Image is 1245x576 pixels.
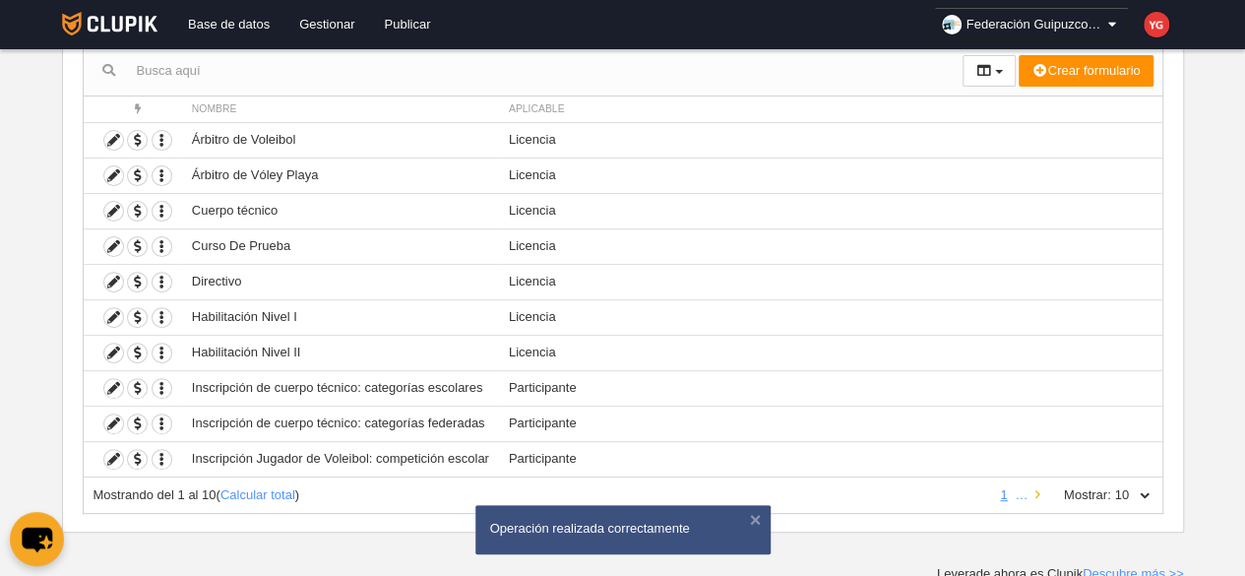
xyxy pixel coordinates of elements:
[490,520,756,538] div: Operación realizada correctamente
[93,486,987,504] div: ( )
[1144,12,1169,37] img: c2l6ZT0zMHgzMCZmcz05JnRleHQ9WUcmYmc9ZTUzOTM1.png
[499,406,1162,441] td: Participante
[746,510,766,530] button: ×
[934,8,1129,41] a: Federación Guipuzcoana de Voleibol
[192,103,237,114] span: Nombre
[182,193,499,228] td: Cuerpo técnico
[942,15,962,34] img: Oa9FKPTX8wTZ.30x30.jpg
[499,158,1162,193] td: Licencia
[182,122,499,158] td: Árbitro de Voleibol
[1015,486,1027,504] li: …
[182,441,499,477] td: Inscripción Jugador de Voleibol: competición escolar
[182,335,499,370] td: Habilitación Nivel II
[499,228,1162,264] td: Licencia
[220,487,295,502] a: Calcular total
[182,264,499,299] td: Directivo
[499,335,1162,370] td: Licencia
[1044,486,1111,504] label: Mostrar:
[93,487,217,502] span: Mostrando del 1 al 10
[996,487,1011,502] a: 1
[499,122,1162,158] td: Licencia
[966,15,1104,34] span: Federación Guipuzcoana de Voleibol
[499,370,1162,406] td: Participante
[1019,55,1152,87] button: Crear formulario
[509,103,565,114] span: Aplicable
[182,299,499,335] td: Habilitación Nivel I
[499,264,1162,299] td: Licencia
[499,299,1162,335] td: Licencia
[182,158,499,193] td: Árbitro de Vóley Playa
[84,56,963,86] input: Busca aquí
[182,370,499,406] td: Inscripción de cuerpo técnico: categorías escolares
[62,12,157,35] img: Clupik
[182,406,499,441] td: Inscripción de cuerpo técnico: categorías federadas
[182,228,499,264] td: Curso De Prueba
[499,193,1162,228] td: Licencia
[10,512,64,566] button: chat-button
[499,441,1162,477] td: Participante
